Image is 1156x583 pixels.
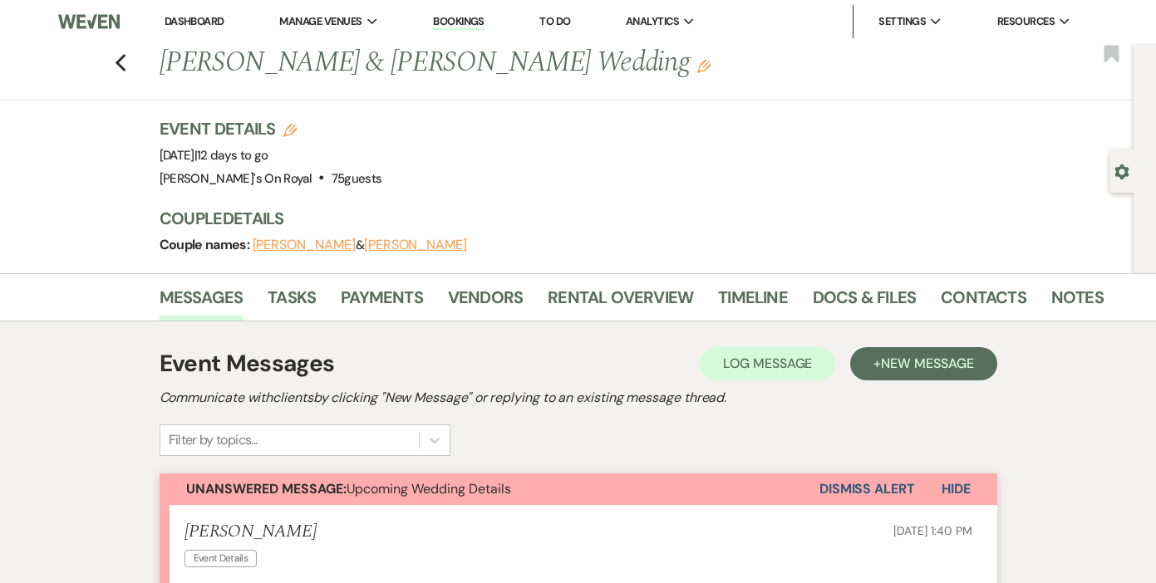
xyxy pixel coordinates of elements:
button: Dismiss Alert [819,473,915,505]
span: Couple names: [160,236,253,253]
span: Event Details [184,550,258,567]
h1: Event Messages [160,346,335,381]
span: & [253,237,467,253]
span: [DATE] [160,147,268,164]
a: Bookings [433,14,485,30]
a: Payments [341,284,423,321]
span: Upcoming Wedding Details [186,480,511,497]
span: New Message [881,355,973,372]
a: To Do [539,14,570,28]
span: Settings [878,13,926,30]
button: Edit [697,58,711,73]
a: Docs & Files [813,284,916,321]
img: Weven Logo [58,4,121,39]
span: | [194,147,268,164]
span: [PERSON_NAME]'s On Royal [160,170,312,187]
h3: Event Details [160,117,382,140]
div: Filter by topics... [169,430,258,450]
span: Manage Venues [279,13,362,30]
a: Contacts [941,284,1026,321]
a: Messages [160,284,243,321]
button: Unanswered Message:Upcoming Wedding Details [160,473,819,505]
button: [PERSON_NAME] [364,238,467,252]
button: +New Message [850,347,996,380]
span: Hide [942,480,971,497]
span: [DATE] 1:40 PM [893,523,972,538]
button: Hide [915,473,997,505]
a: Dashboard [165,14,224,28]
span: 75 guests [332,170,382,187]
h2: Communicate with clients by clicking "New Message" or replying to an existing message thread. [160,388,997,408]
span: Analytics [626,13,679,30]
span: Log Message [723,355,812,372]
a: Notes [1051,284,1104,321]
a: Rental Overview [548,284,693,321]
button: Log Message [700,347,835,380]
button: Open lead details [1114,163,1129,179]
button: [PERSON_NAME] [253,238,356,252]
a: Vendors [448,284,523,321]
h1: [PERSON_NAME] & [PERSON_NAME] Wedding [160,43,904,83]
h3: Couple Details [160,207,1090,230]
a: Timeline [718,284,788,321]
h5: [PERSON_NAME] [184,522,317,542]
strong: Unanswered Message: [186,480,347,497]
span: 12 days to go [197,147,268,164]
a: Tasks [268,284,316,321]
span: Resources [997,13,1055,30]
